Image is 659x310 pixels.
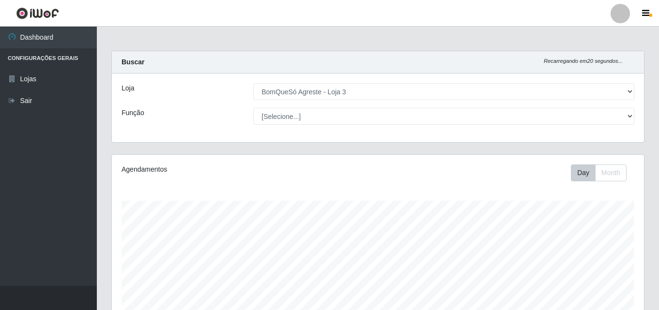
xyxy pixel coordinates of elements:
[544,58,623,64] i: Recarregando em 20 segundos...
[122,83,134,93] label: Loja
[122,58,144,66] strong: Buscar
[571,164,634,181] div: Toolbar with button groups
[122,108,144,118] label: Função
[595,164,627,181] button: Month
[571,164,596,181] button: Day
[571,164,627,181] div: First group
[16,7,59,19] img: CoreUI Logo
[122,164,327,175] div: Agendamentos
